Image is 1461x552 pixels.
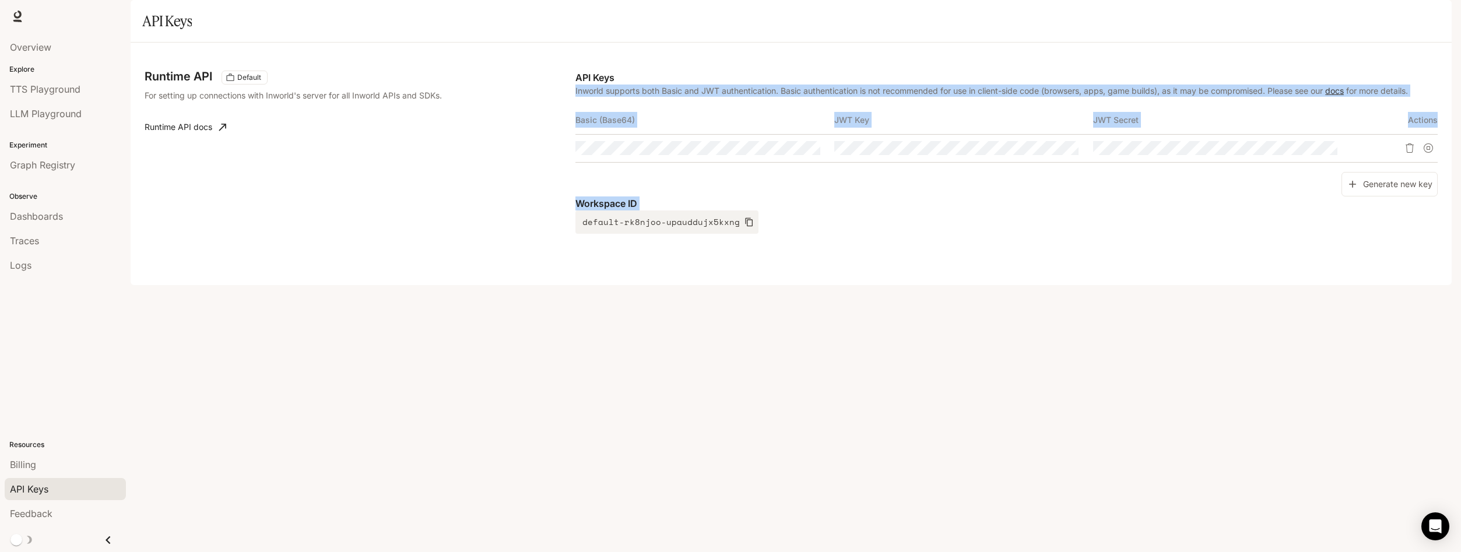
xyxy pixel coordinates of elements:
h1: API Keys [142,9,192,33]
button: Suspend API key [1419,139,1438,157]
p: Workspace ID [575,196,1438,210]
h3: Runtime API [145,71,212,82]
th: JWT Secret [1093,106,1352,134]
th: Actions [1351,106,1438,134]
button: Delete API key [1400,139,1419,157]
p: For setting up connections with Inworld's server for all Inworld APIs and SDKs. [145,89,461,101]
p: API Keys [575,71,1438,85]
th: JWT Key [834,106,1093,134]
div: Open Intercom Messenger [1421,512,1449,540]
th: Basic (Base64) [575,106,834,134]
div: These keys will apply to your current workspace only [222,71,268,85]
span: Default [233,72,266,83]
a: Runtime API docs [140,115,231,139]
p: Inworld supports both Basic and JWT authentication. Basic authentication is not recommended for u... [575,85,1438,97]
button: default-rk8njoo-upauddujx5kxng [575,210,758,234]
a: docs [1325,86,1344,96]
button: Generate new key [1341,172,1438,197]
